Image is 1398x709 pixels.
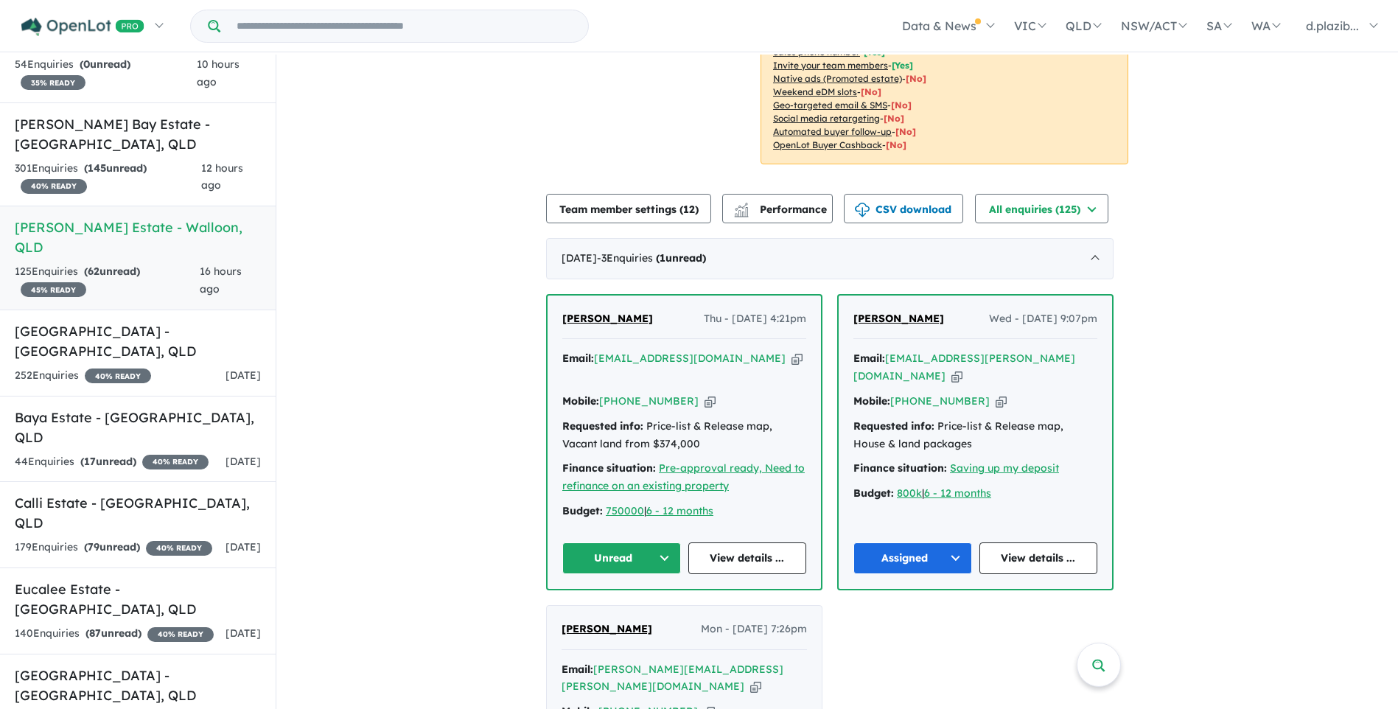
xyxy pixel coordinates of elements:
span: 10 hours ago [197,57,240,88]
div: Price-list & Release map, Vacant land from $374,000 [562,418,806,453]
span: [DATE] [226,626,261,640]
strong: Email: [853,352,885,365]
button: Assigned [853,542,972,574]
div: 54 Enquir ies [15,56,197,91]
input: Try estate name, suburb, builder or developer [223,10,585,42]
a: [EMAIL_ADDRESS][DOMAIN_NAME] [594,352,786,365]
span: 40 % READY [85,369,151,383]
button: Copy [951,369,962,384]
u: Sales phone number [773,46,860,57]
strong: Email: [562,352,594,365]
div: | [853,485,1097,503]
strong: ( unread) [656,251,706,265]
span: 12 [683,203,695,216]
button: Team member settings (12) [546,194,711,223]
strong: Requested info: [853,419,934,433]
strong: Mobile: [562,394,599,408]
u: Automated buyer follow-up [773,126,892,137]
h5: [PERSON_NAME] Bay Estate - [GEOGRAPHIC_DATA] , QLD [15,114,261,154]
span: 45 % READY [21,282,86,297]
a: 750000 [606,504,644,517]
a: View details ... [688,542,807,574]
span: [DATE] [226,369,261,382]
a: Saving up my deposit [950,461,1059,475]
a: [PERSON_NAME] [853,310,944,328]
span: [No] [895,126,916,137]
span: - 3 Enquir ies [597,251,706,265]
span: 62 [88,265,99,278]
strong: Email: [562,663,593,676]
span: Thu - [DATE] 4:21pm [704,310,806,328]
img: bar-chart.svg [734,207,749,217]
span: [No] [884,113,904,124]
a: Pre-approval ready, Need to refinance on an existing property [562,461,805,492]
strong: ( unread) [84,161,147,175]
h5: Eucalee Estate - [GEOGRAPHIC_DATA] , QLD [15,579,261,619]
span: [DATE] [226,540,261,553]
a: [EMAIL_ADDRESS][PERSON_NAME][DOMAIN_NAME] [853,352,1075,383]
div: 44 Enquir ies [15,453,209,471]
button: Copy [791,351,803,366]
span: d.plazib... [1306,18,1359,33]
u: Social media retargeting [773,113,880,124]
u: OpenLot Buyer Cashback [773,139,882,150]
h5: [GEOGRAPHIC_DATA] - [GEOGRAPHIC_DATA] , QLD [15,666,261,705]
a: [PHONE_NUMBER] [599,394,699,408]
span: [No] [891,99,912,111]
strong: ( unread) [85,626,141,640]
h5: Baya Estate - [GEOGRAPHIC_DATA] , QLD [15,408,261,447]
img: Openlot PRO Logo White [21,18,144,36]
span: [ Yes ] [892,60,913,71]
span: Performance [736,203,827,216]
span: 1 [660,251,665,265]
img: line-chart.svg [735,203,748,211]
button: Copy [750,679,761,694]
div: 125 Enquir ies [15,263,200,298]
strong: Finance situation: [853,461,947,475]
span: [PERSON_NAME] [562,622,652,635]
span: [No] [861,86,881,97]
button: All enquiries (125) [975,194,1108,223]
div: [DATE] [546,238,1114,279]
span: [No] [906,73,926,84]
strong: Mobile: [853,394,890,408]
a: 6 - 12 months [646,504,713,517]
strong: ( unread) [84,540,140,553]
h5: Calli Estate - [GEOGRAPHIC_DATA] , QLD [15,493,261,533]
span: 17 [84,455,96,468]
div: 140 Enquir ies [15,625,214,643]
div: Price-list & Release map, House & land packages [853,418,1097,453]
span: 12 hours ago [201,161,243,192]
span: 16 hours ago [200,265,242,296]
span: 40 % READY [147,627,214,642]
h5: [GEOGRAPHIC_DATA] - [GEOGRAPHIC_DATA] , QLD [15,321,261,361]
a: View details ... [979,542,1098,574]
button: Copy [705,394,716,409]
strong: Finance situation: [562,461,656,475]
span: [ Yes ] [864,46,885,57]
span: [DATE] [226,455,261,468]
u: Weekend eDM slots [773,86,857,97]
strong: ( unread) [80,455,136,468]
span: [PERSON_NAME] [853,312,944,325]
span: 0 [83,57,90,71]
a: [PERSON_NAME] [562,621,652,638]
u: Invite your team members [773,60,888,71]
h5: [PERSON_NAME] Estate - Walloon , QLD [15,217,261,257]
span: 79 [88,540,99,553]
span: 145 [88,161,106,175]
span: 87 [89,626,101,640]
a: [PERSON_NAME][EMAIL_ADDRESS][PERSON_NAME][DOMAIN_NAME] [562,663,783,694]
span: 40 % READY [146,541,212,556]
span: Wed - [DATE] 9:07pm [989,310,1097,328]
button: Performance [722,194,833,223]
strong: ( unread) [84,265,140,278]
span: 40 % READY [21,179,87,194]
a: [PHONE_NUMBER] [890,394,990,408]
u: Geo-targeted email & SMS [773,99,887,111]
span: 40 % READY [142,455,209,469]
a: 800k [897,486,922,500]
a: 6 - 12 months [924,486,991,500]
